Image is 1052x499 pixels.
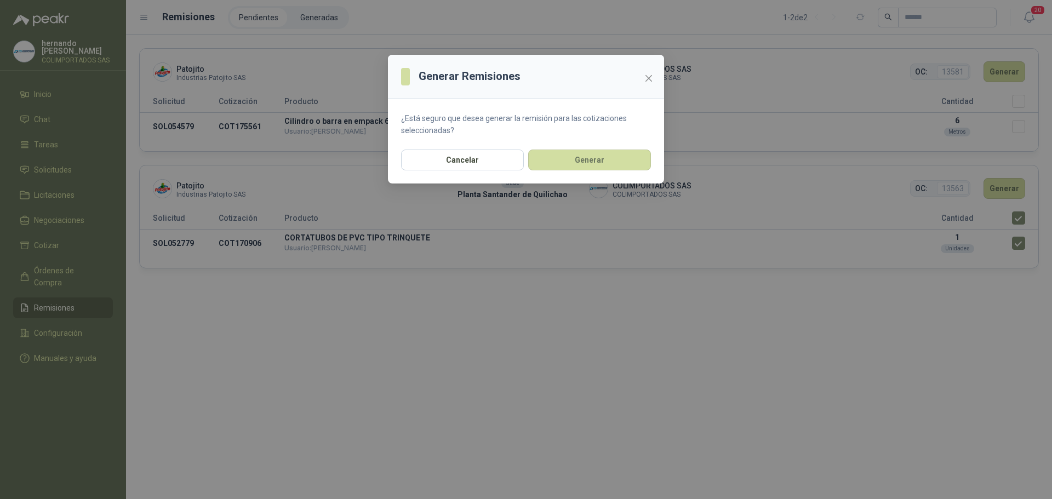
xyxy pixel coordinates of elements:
span: close [644,74,653,83]
button: Cancelar [401,150,524,170]
button: Close [640,70,658,87]
button: Generar [528,150,651,170]
p: ¿Está seguro que desea generar la remisión para las cotizaciones seleccionadas? [401,112,651,136]
h3: Generar Remisiones [419,68,521,85]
